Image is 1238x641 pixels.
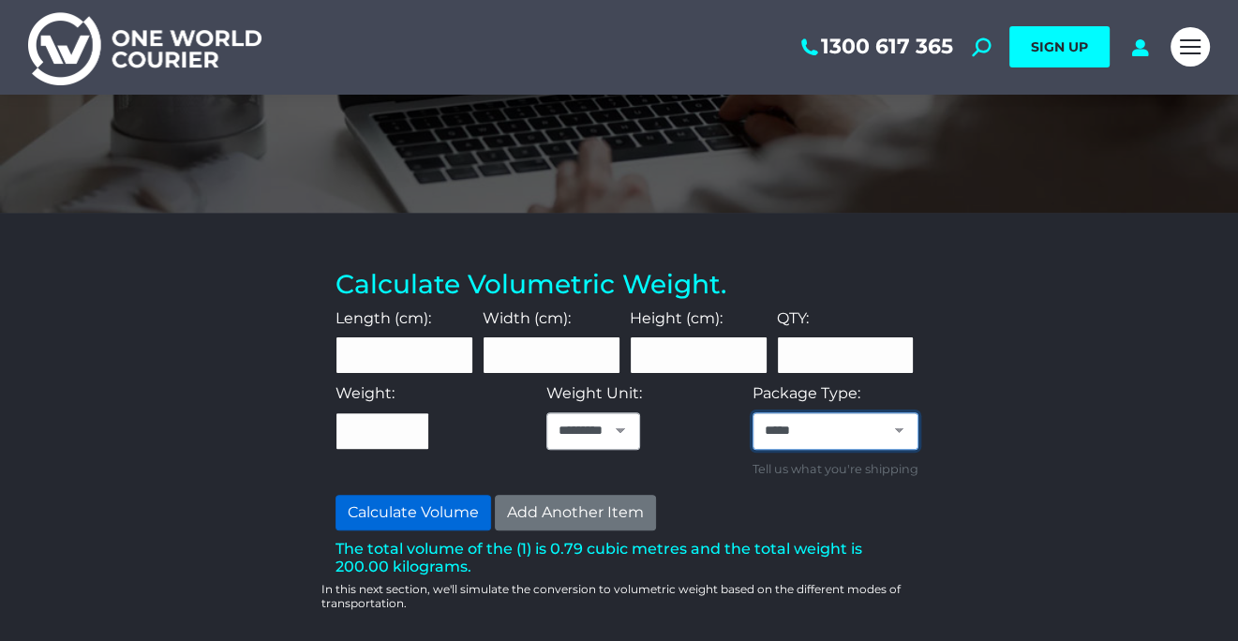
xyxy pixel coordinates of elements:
p: In this next section, we'll simulate the conversion to volumetric weight based on the different m... [321,583,928,610]
label: QTY: [777,308,809,329]
h3: Calculate Volumetric Weight. [336,269,914,301]
button: Calculate Volume [336,495,491,530]
a: SIGN UP [1009,26,1110,67]
label: Weight Unit: [546,383,642,404]
h2: The total volume of the (1) is 0.79 cubic metres and the total weight is 200.00 kilograms. [336,540,914,575]
img: One World Courier [28,9,261,85]
label: Length (cm): [336,308,431,329]
label: Weight: [336,383,395,404]
small: Tell us what you're shipping [753,459,918,480]
label: Width (cm): [483,308,571,329]
a: Mobile menu icon [1171,27,1210,67]
button: Add Another Item [495,495,656,530]
a: 1300 617 365 [798,35,953,59]
label: Package Type: [753,383,860,404]
label: Height (cm): [630,308,723,329]
span: SIGN UP [1031,38,1088,55]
